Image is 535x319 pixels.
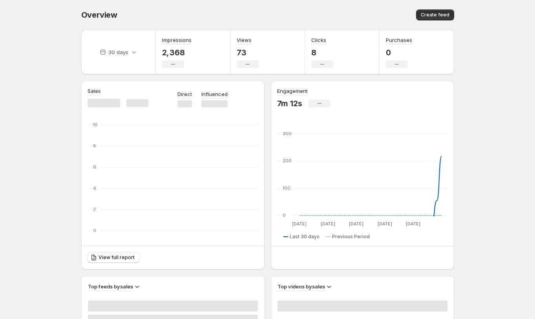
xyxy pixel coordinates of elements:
h3: Impressions [162,36,192,44]
h3: Sales [88,87,101,95]
text: 8 [93,143,96,149]
text: 0 [93,228,96,233]
p: Direct [177,90,192,98]
h3: Purchases [386,36,412,44]
a: View full report [88,252,139,263]
span: Overview [81,10,117,20]
p: 0 [386,48,412,57]
button: Create feed [416,9,454,20]
text: 6 [93,164,96,170]
text: [DATE] [349,221,363,227]
text: 200 [283,158,292,163]
text: 10 [93,122,98,127]
h3: Top feeds by sales [88,283,133,290]
p: Influenced [201,90,228,98]
text: [DATE] [320,221,335,227]
text: 100 [283,185,290,191]
span: Create feed [421,12,449,18]
text: 300 [283,131,292,136]
text: [DATE] [377,221,392,227]
text: [DATE] [406,221,420,227]
p: 7m 12s [277,99,302,108]
p: 30 days [108,48,128,56]
p: 2,368 [162,48,192,57]
h3: Engagement [277,87,308,95]
h3: Top videos by sales [278,283,325,290]
h3: Clicks [311,36,326,44]
span: Previous Period [332,234,370,240]
h3: Views [237,36,252,44]
p: 73 [237,48,259,57]
text: 0 [283,212,286,218]
text: [DATE] [292,221,307,227]
text: 4 [93,185,96,191]
p: 8 [311,48,333,57]
span: Last 30 days [290,234,320,240]
span: View full report [99,254,135,261]
text: 2 [93,207,96,212]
